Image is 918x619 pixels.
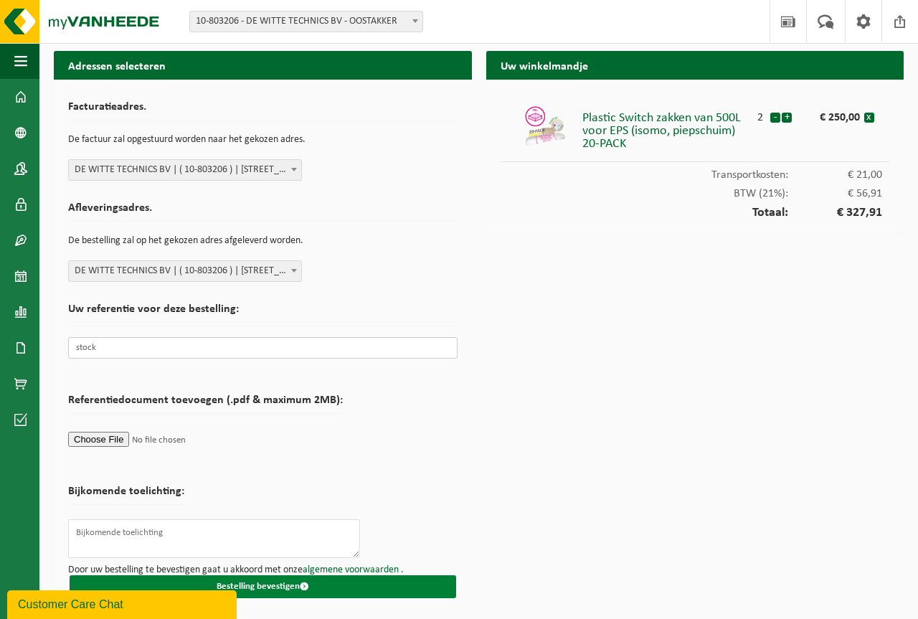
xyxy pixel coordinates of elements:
[68,394,343,414] h2: Referentiedocument toevoegen (.pdf & maximum 2MB):
[788,207,882,219] span: € 327,91
[501,181,890,199] div: BTW (21%):
[582,105,751,151] div: Plastic Switch zakken van 500L voor EPS (isomo, piepschuim) 20-PACK
[501,199,890,219] div: Totaal:
[54,51,472,79] h2: Adressen selecteren
[68,229,458,253] p: De bestelling zal op het gekozen adres afgeleverd worden.
[788,188,882,199] span: € 56,91
[524,105,567,148] img: 01-999956
[68,202,458,222] h2: Afleveringsadres.
[69,261,301,281] span: DE WITTE TECHNICS BV | ( 10-803206 ) | DAKNAMSTRAAT 2, 9041 OOSTAKKER | 0415.139.709
[68,128,458,152] p: De factuur zal opgestuurd worden naar het gekozen adres.
[808,105,863,123] div: € 250,00
[864,113,874,123] button: x
[189,11,423,32] span: 10-803206 - DE WITTE TECHNICS BV - OOSTAKKER
[770,113,780,123] button: -
[68,486,184,505] h2: Bijkomende toelichting:
[190,11,422,32] span: 10-803206 - DE WITTE TECHNICS BV - OOSTAKKER
[303,564,404,575] a: algemene voorwaarden .
[486,51,904,79] h2: Uw winkelmandje
[68,337,458,359] input: Uw referentie voor deze bestelling
[7,587,240,619] iframe: chat widget
[68,159,302,181] span: DE WITTE TECHNICS BV | ( 10-803206 ) | DAKNAMSTRAAT 2, 9041 OOSTAKKER | 0415.139.709
[68,260,302,282] span: DE WITTE TECHNICS BV | ( 10-803206 ) | DAKNAMSTRAAT 2, 9041 OOSTAKKER | 0415.139.709
[788,169,882,181] span: € 21,00
[68,565,458,575] p: Door uw bestelling te bevestigen gaat u akkoord met onze
[68,303,458,323] h2: Uw referentie voor deze bestelling:
[68,101,458,121] h2: Facturatieadres.
[501,162,890,181] div: Transportkosten:
[70,575,456,598] button: Bestelling bevestigen
[751,105,770,123] div: 2
[69,160,301,180] span: DE WITTE TECHNICS BV | ( 10-803206 ) | DAKNAMSTRAAT 2, 9041 OOSTAKKER | 0415.139.709
[782,113,792,123] button: +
